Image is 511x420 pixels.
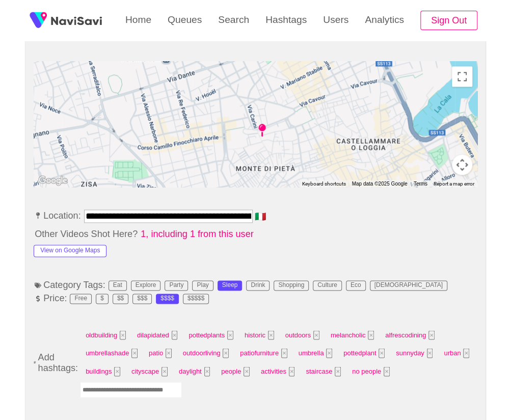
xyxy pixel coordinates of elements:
button: Tag at index 15 with value 2932 focussed. Press backspace to remove [114,366,120,376]
a: Report a map error [434,181,474,187]
button: Tag at index 18 with value 2457 focussed. Press backspace to remove [244,366,250,376]
span: alfrescodining [382,327,438,343]
button: Tag at index 1 with value 73646 focussed. Press backspace to remove [172,330,178,340]
span: buildings [83,363,123,379]
div: $$$$$ [187,295,204,302]
button: Tag at index 21 with value no people focussed. Press backspace to remove [384,366,390,376]
div: $ [100,295,104,302]
span: Add hashtags: [37,352,79,373]
span: staircase [303,363,344,379]
div: Eco [351,282,361,289]
button: Tag at index 7 with value 164293 focussed. Press backspace to remove [131,348,138,358]
button: Map camera controls [452,154,472,175]
button: View on Google Maps [34,245,106,257]
input: Enter tag here and press return [80,382,182,398]
button: Tag at index 2 with value 2526 focussed. Press backspace to remove [227,330,233,340]
div: Shopping [278,282,304,289]
button: Tag at index 5 with value 3426 focussed. Press backspace to remove [368,330,374,340]
button: Sign Out [420,11,477,31]
span: Location: [34,211,82,221]
button: Tag at index 16 with value 2563 focussed. Press backspace to remove [162,366,168,376]
span: Price: [34,293,68,304]
div: Party [169,282,183,289]
button: Tag at index 10 with value 24867 focussed. Press backspace to remove [281,348,287,358]
span: people [218,363,253,379]
a: View on Google Maps [34,244,106,254]
span: patiofurniture [237,345,290,361]
button: Tag at index 20 with value 2316 focussed. Press backspace to remove [335,366,341,376]
button: Tag at index 3 with value 2444 focussed. Press backspace to remove [268,330,274,340]
div: Culture [317,282,337,289]
button: Tag at index 4 with value 2341 focussed. Press backspace to remove [313,330,319,340]
div: $$ [117,295,124,302]
span: umbrella [295,345,335,361]
a: Terms (opens in new tab) [414,181,427,187]
span: melancholic [328,327,377,343]
span: sunnyday [393,345,436,361]
div: Play [197,282,208,289]
button: Tag at index 6 with value 14044 focussed. Press backspace to remove [428,330,435,340]
span: oldbuilding [83,327,129,343]
a: Open this area in Google Maps (opens a new window) [36,174,70,187]
span: 1, including 1 from this user [140,229,254,240]
div: Sleep [222,282,238,289]
button: Tag at index 0 with value 12471 focussed. Press backspace to remove [120,330,126,340]
span: Other Videos Shot Here? [34,229,139,240]
span: Category Tags: [34,280,106,291]
img: fireSpot [51,15,102,25]
div: Drink [251,282,265,289]
button: Tag at index 12 with value 2478 focussed. Press backspace to remove [379,348,385,358]
span: no people [349,363,393,379]
div: [DEMOGRAPHIC_DATA] [374,282,443,289]
span: pottedplants [185,327,236,343]
button: Toggle fullscreen view [452,66,472,87]
div: Free [74,295,87,302]
button: Tag at index 19 with value 2955 focussed. Press backspace to remove [289,366,295,376]
img: fireSpot [25,8,51,33]
button: Tag at index 14 with value 2462 focussed. Press backspace to remove [463,348,469,358]
span: dilapidated [134,327,180,343]
img: Google [36,174,70,187]
button: Tag at index 11 with value 2871 focussed. Press backspace to remove [326,348,332,358]
div: Eat [113,282,122,289]
span: Map data ©2025 Google [352,181,407,187]
span: cityscape [128,363,171,379]
span: activities [258,363,298,379]
span: pottedplant [340,345,388,361]
span: daylight [176,363,213,379]
div: Explore [136,282,156,289]
span: patio [146,345,175,361]
span: outdoors [282,327,322,343]
span: umbrellashade [83,345,141,361]
button: Tag at index 17 with value 2611 focussed. Press backspace to remove [204,366,210,376]
span: urban [441,345,472,361]
div: $$$ [137,295,147,302]
button: Keyboard shortcuts [302,180,345,188]
span: 🇮🇹 [254,212,267,221]
div: $$$$ [160,295,174,302]
span: outdoorliving [180,345,232,361]
button: Tag at index 13 with value 2323 focussed. Press backspace to remove [427,348,433,358]
button: Tag at index 9 with value 2333 focussed. Press backspace to remove [223,348,229,358]
button: Tag at index 8 with value 2695 focussed. Press backspace to remove [166,348,172,358]
span: historic [241,327,277,343]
